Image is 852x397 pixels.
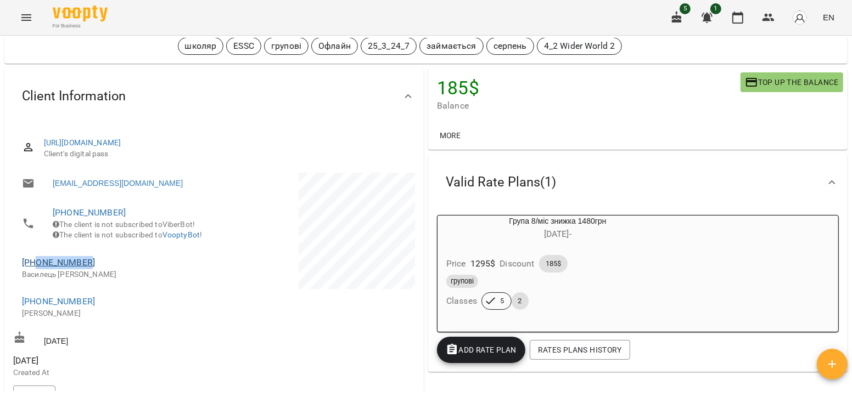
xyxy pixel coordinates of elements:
span: 1 [710,3,721,14]
span: Rates Plans History [539,343,621,356]
span: 5 [494,296,511,306]
div: школяр [178,37,224,55]
div: Valid Rate Plans(1) [428,154,848,211]
div: групові [264,37,309,55]
button: Rates Plans History [530,340,630,360]
div: 4_2 Wider World 2 [537,37,623,55]
p: школяр [185,39,217,53]
span: [DATE] - [544,229,571,239]
p: [PERSON_NAME] [22,308,203,319]
a: [PHONE_NUMBER] [22,257,95,268]
p: Офлайн [318,39,351,53]
img: Voopty Logo [53,5,108,21]
span: EN [823,12,834,23]
h6: Discount [500,256,535,271]
div: 25_3_24_7 [361,37,417,55]
p: 1295 $ [470,257,496,270]
a: [PHONE_NUMBER] [22,296,95,307]
p: 4_2 Wider World 2 [544,39,615,53]
div: [DATE] [11,329,214,349]
button: Група 8/міс знижка 1480грн[DATE]- Price1295$Discount185$груповіClasses52 [438,215,678,323]
span: 2 [512,296,529,306]
button: Menu [13,4,40,31]
p: Created At [13,367,212,378]
span: [DATE] [13,354,212,367]
img: avatar_s.png [792,10,808,25]
span: Client's digital pass [44,149,406,160]
h4: 185 $ [437,77,741,99]
div: серпень [486,37,534,55]
div: ESSC [226,37,261,55]
span: The client is not subscribed to ! [53,230,202,239]
p: займається [427,39,476,53]
div: Офлайн [311,37,358,55]
a: [EMAIL_ADDRESS][DOMAIN_NAME] [53,178,183,189]
div: Client Information [4,68,424,124]
h6: Price [446,256,466,271]
span: Valid Rate Plans ( 1 ) [446,174,556,191]
button: Top up the balance [741,72,843,92]
button: Add Rate plan [437,337,525,363]
a: VooptyBot [162,230,200,239]
span: Client Information [22,88,126,105]
span: 5 [680,3,691,14]
h6: Classes [446,293,477,309]
a: [PHONE_NUMBER] [53,207,126,218]
span: For Business [53,22,108,30]
span: Add Rate plan [446,343,517,356]
button: EN [819,7,839,27]
span: групові [446,276,478,286]
span: Top up the balance [745,76,839,89]
div: Група 8/міс знижка 1480грн [438,215,678,242]
p: серпень [494,39,527,53]
button: More [433,126,468,145]
a: [URL][DOMAIN_NAME] [44,138,121,147]
p: 25_3_24_7 [368,39,410,53]
span: Balance [437,99,741,112]
span: 185$ [539,259,568,269]
div: займається [419,37,483,55]
span: The client is not subscribed to ViberBot! [53,220,195,229]
p: ESSC [233,39,254,53]
p: групові [271,39,301,53]
p: Василець [PERSON_NAME] [22,269,203,280]
span: More [437,129,463,142]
